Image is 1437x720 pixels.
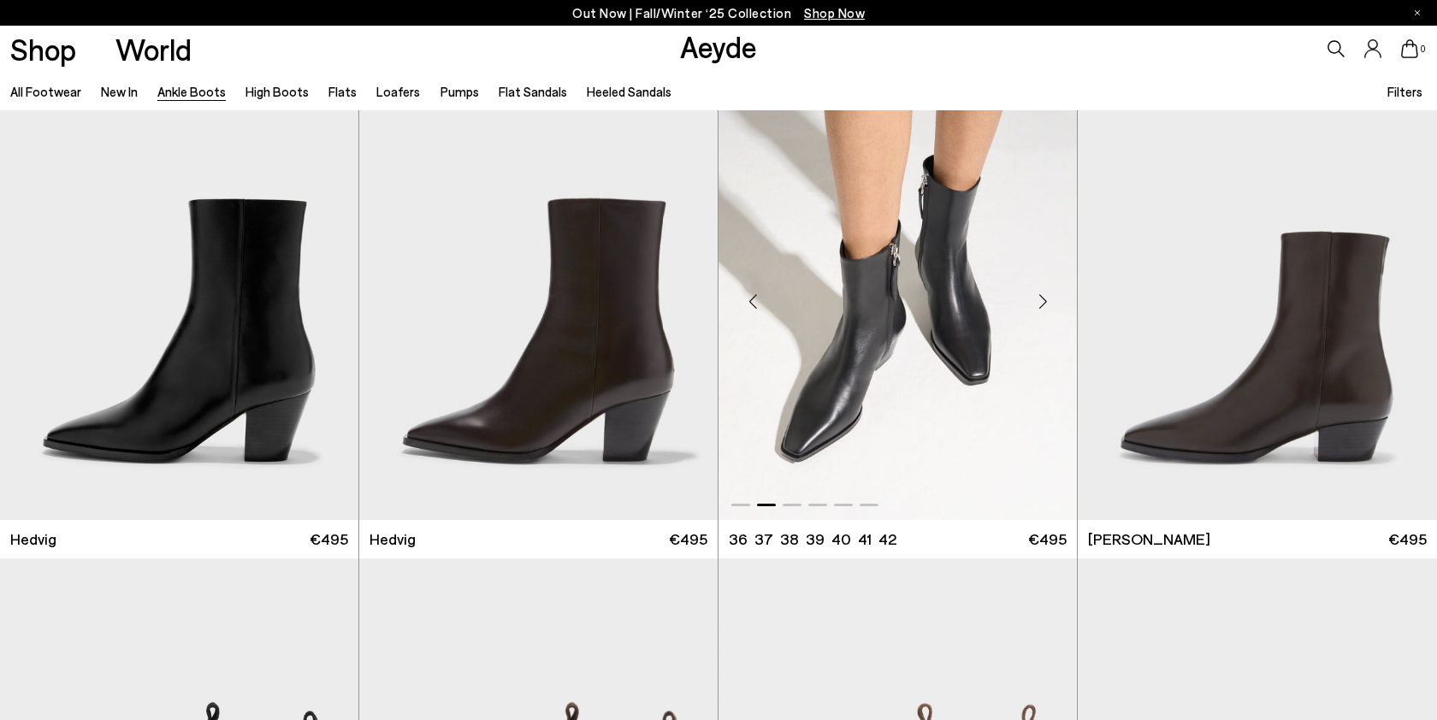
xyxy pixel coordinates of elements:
li: 38 [780,528,799,550]
a: Flats [328,84,357,99]
li: 37 [754,528,773,550]
a: Hedvig €495 [359,520,718,558]
li: 40 [831,528,851,550]
a: Loafers [376,84,420,99]
ul: variant [729,528,891,550]
span: Hedvig [370,528,416,550]
img: Baba Pointed Cowboy Boots [718,69,1077,520]
div: Next slide [1017,275,1068,327]
span: €495 [1388,528,1427,550]
a: Next slide Previous slide [359,69,718,520]
a: 0 [1401,39,1418,58]
a: Ankle Boots [157,84,226,99]
a: Next slide Previous slide [1078,69,1437,520]
li: 41 [858,528,872,550]
span: €495 [310,528,348,550]
a: 36 37 38 39 40 41 42 €495 [718,520,1077,558]
div: 1 / 6 [359,69,718,520]
a: World [115,34,192,64]
a: Aeyde [680,28,757,64]
span: Navigate to /collections/new-in [804,5,865,21]
span: 0 [1418,44,1427,54]
img: Baba Pointed Cowboy Boots [1078,69,1437,520]
span: Filters [1387,84,1422,99]
a: High Boots [245,84,309,99]
div: 2 / 6 [718,69,1077,520]
p: Out Now | Fall/Winter ‘25 Collection [572,3,865,24]
a: All Footwear [10,84,81,99]
li: 39 [806,528,825,550]
a: Pumps [441,84,479,99]
li: 36 [729,528,748,550]
a: New In [101,84,138,99]
a: Next slide Previous slide [718,69,1077,520]
div: Previous slide [727,275,778,327]
a: Flat Sandals [499,84,567,99]
a: Shop [10,34,76,64]
span: Hedvig [10,528,56,550]
img: Hedvig Cowboy Ankle Boots [359,69,718,520]
li: 42 [878,528,896,550]
span: €495 [669,528,707,550]
a: Heeled Sandals [587,84,671,99]
span: €495 [1028,528,1067,550]
div: 1 / 6 [1078,69,1437,520]
span: [PERSON_NAME] [1088,528,1210,550]
a: [PERSON_NAME] €495 [1078,520,1437,558]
